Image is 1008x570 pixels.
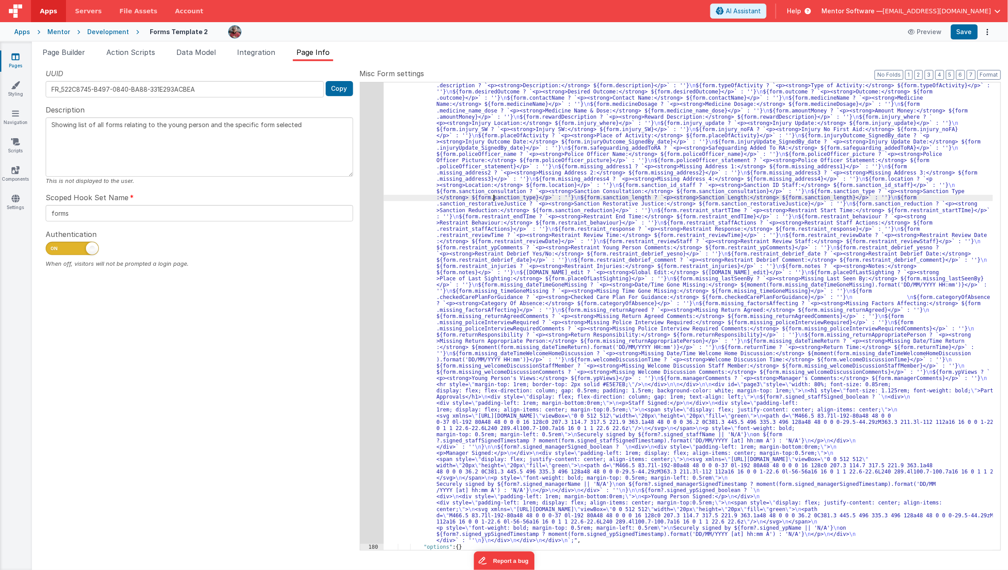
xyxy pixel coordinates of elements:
[951,24,978,39] button: Save
[474,551,534,570] iframe: Marker.io feedback button
[925,70,934,80] button: 3
[106,48,155,57] span: Action Scripts
[75,7,101,16] span: Servers
[726,7,761,16] span: AI Assistant
[956,70,965,80] button: 6
[46,192,128,203] span: Scoped Hook Set Name
[229,26,241,38] img: eba322066dbaa00baf42793ca2fab581
[360,68,424,79] span: Misc Form settings
[981,26,994,38] button: Options
[14,27,30,36] div: Apps
[176,48,216,57] span: Data Model
[903,25,947,39] button: Preview
[977,70,1001,80] button: Format
[360,544,384,550] div: 180
[946,70,954,80] button: 5
[883,7,991,16] span: [EMAIL_ADDRESS][DOMAIN_NAME]
[360,550,384,556] div: 181
[46,105,85,115] span: Description
[875,70,903,80] button: No Folds
[821,7,883,16] span: Mentor Software —
[46,177,353,185] div: This is not displayed to the user.
[46,68,63,79] span: UUID
[326,81,353,96] button: Copy
[46,229,97,240] span: Authentication
[935,70,944,80] button: 4
[710,4,767,19] button: AI Assistant
[47,27,70,36] div: Mentor
[821,7,1001,16] button: Mentor Software — [EMAIL_ADDRESS][DOMAIN_NAME]
[120,7,158,16] span: File Assets
[905,70,913,80] button: 1
[296,48,330,57] span: Page Info
[150,28,208,35] h4: Forms Template 2
[40,7,57,16] span: Apps
[787,7,801,16] span: Help
[87,27,129,36] div: Development
[967,70,976,80] button: 7
[237,48,275,57] span: Integration
[46,260,353,268] div: When off, visitors will not be prompted a login page.
[43,48,85,57] span: Page Builder
[915,70,923,80] button: 2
